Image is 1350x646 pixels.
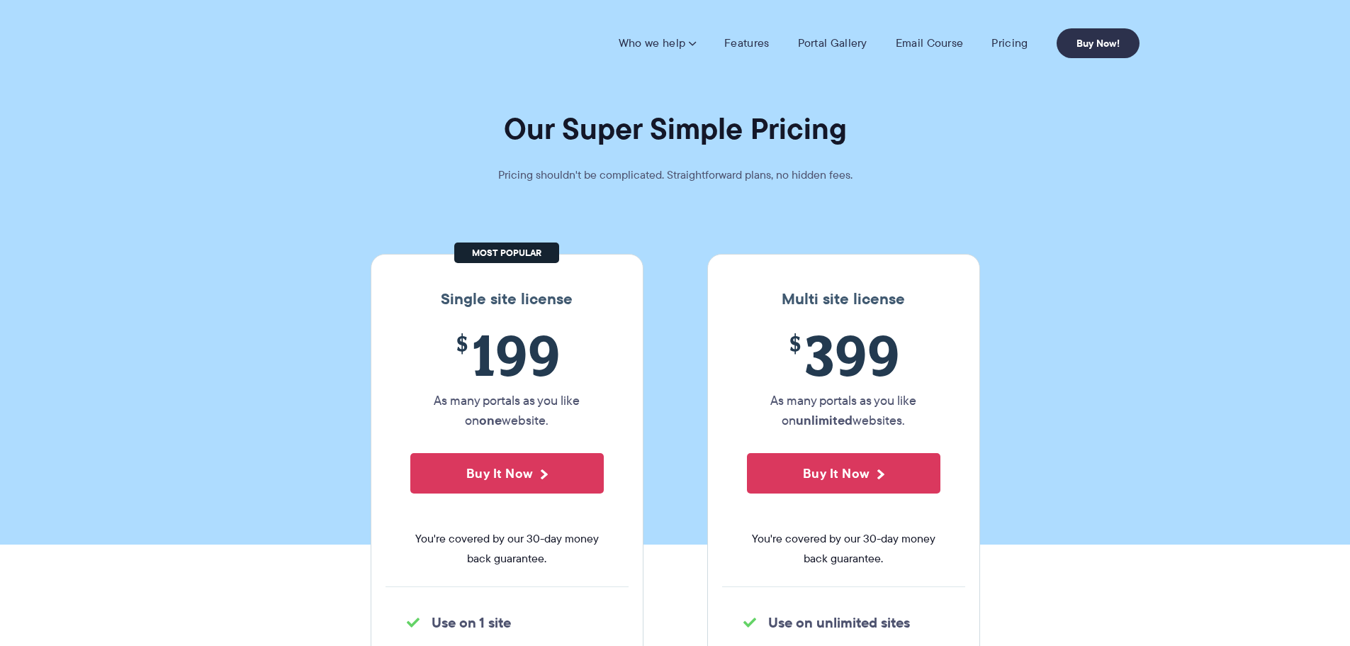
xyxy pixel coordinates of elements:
a: Portal Gallery [798,36,867,50]
a: Pricing [991,36,1028,50]
p: As many portals as you like on website. [410,391,604,430]
strong: Use on 1 site [432,612,511,633]
h3: Multi site license [722,290,965,308]
button: Buy It Now [410,453,604,494]
a: Features [724,36,769,50]
span: 199 [410,323,604,387]
a: Who we help [619,36,696,50]
span: You're covered by our 30-day money back guarantee. [410,529,604,569]
span: You're covered by our 30-day money back guarantee. [747,529,940,569]
a: Buy Now! [1057,28,1140,58]
p: As many portals as you like on websites. [747,391,940,430]
button: Buy It Now [747,453,940,494]
strong: one [479,411,502,430]
p: Pricing shouldn't be complicated. Straightforward plans, no hidden fees. [463,165,888,185]
h3: Single site license [386,290,629,308]
span: 399 [747,323,940,387]
strong: Use on unlimited sites [768,612,910,633]
strong: unlimited [796,411,853,430]
a: Email Course [896,36,964,50]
